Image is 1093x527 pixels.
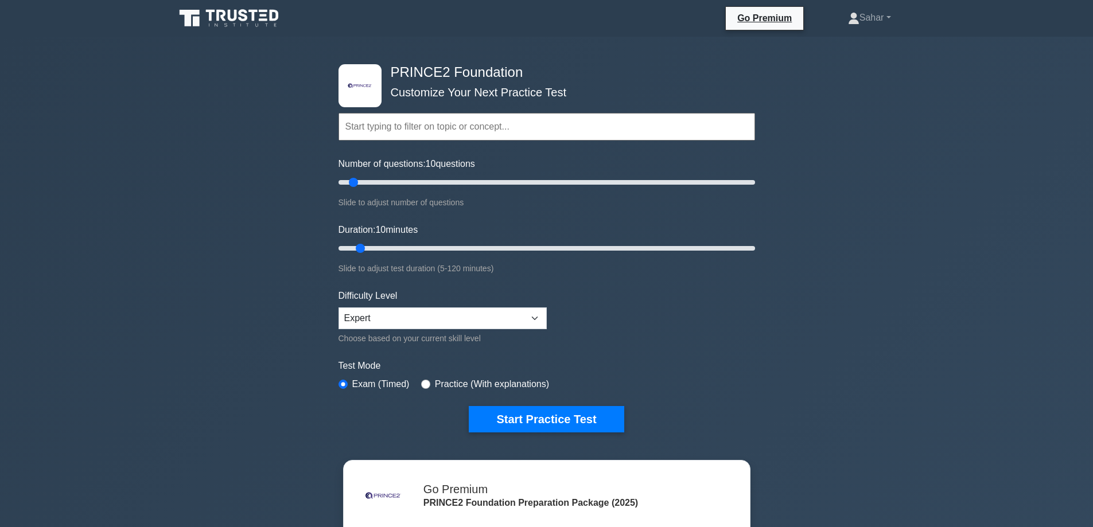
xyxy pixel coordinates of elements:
[426,159,436,169] span: 10
[339,261,755,275] div: Slide to adjust test duration (5-120 minutes)
[435,377,549,391] label: Practice (With explanations)
[820,6,919,29] a: Sahar
[339,223,418,237] label: Duration: minutes
[339,157,475,171] label: Number of questions: questions
[469,406,624,432] button: Start Practice Test
[375,225,386,235] span: 10
[339,331,547,345] div: Choose based on your current skill level
[339,359,755,373] label: Test Mode
[352,377,410,391] label: Exam (Timed)
[339,196,755,209] div: Slide to adjust number of questions
[339,113,755,140] input: Start typing to filter on topic or concept...
[339,289,398,303] label: Difficulty Level
[730,11,799,25] a: Go Premium
[386,64,699,81] h4: PRINCE2 Foundation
